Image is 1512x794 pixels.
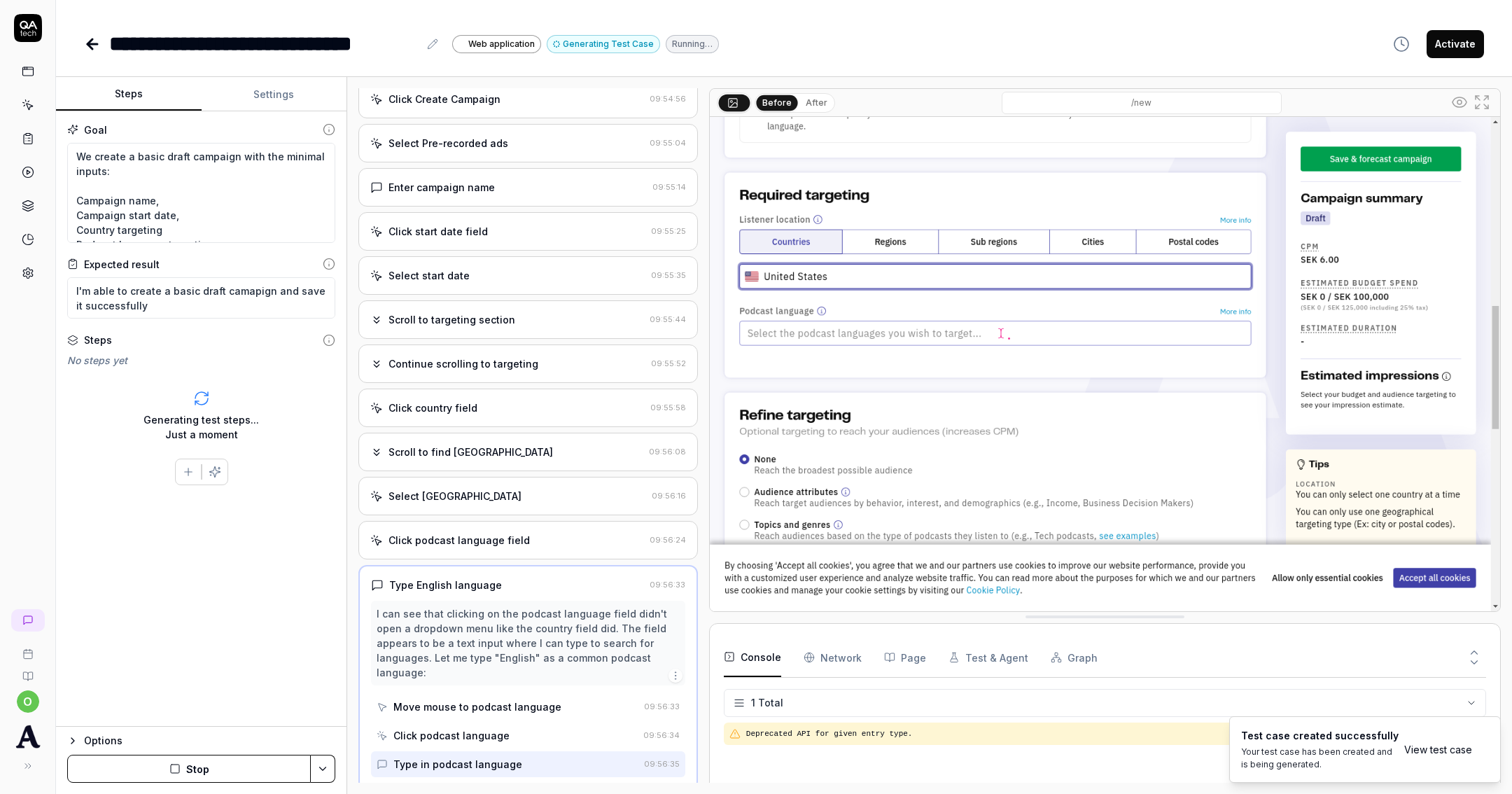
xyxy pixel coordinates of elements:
[800,95,833,111] button: After
[388,401,477,415] div: Click country field
[1385,30,1418,58] button: View version history
[804,638,862,677] button: Network
[371,751,685,777] button: Type in podcast language09:56:35
[202,78,347,111] button: Settings
[644,759,680,769] time: 09:56:35
[1448,91,1471,113] button: Show all interative elements
[84,257,160,272] div: Expected result
[393,757,522,772] div: Type in podcast language
[650,403,686,412] time: 09:55:58
[388,224,488,239] div: Click start date field
[651,226,686,236] time: 09:55:25
[371,723,685,748] button: Click podcast language09:56:34
[377,606,680,680] div: I can see that clicking on the podcast language field didn't open a dropdown menu like the countr...
[393,699,561,714] div: Move mouse to podcast language
[652,182,686,192] time: 09:55:14
[884,638,926,677] button: Page
[651,270,686,280] time: 09:55:35
[643,730,680,740] time: 09:56:34
[67,755,311,783] button: Stop
[388,489,521,503] div: Select [GEOGRAPHIC_DATA]
[1241,728,1399,743] div: Test case created successfully
[67,353,335,368] div: No steps yet
[756,95,797,110] button: Before
[388,268,470,283] div: Select start date
[948,638,1028,677] button: Test & Agent
[650,580,685,590] time: 09:56:33
[15,724,41,749] img: Acast Logo
[6,713,50,752] button: Acast Logo
[468,38,535,50] span: Web application
[393,728,510,743] div: Click podcast language
[143,412,259,442] div: Generating test steps... Just a moment
[388,356,538,371] div: Continue scrolling to targeting
[11,609,45,632] a: New conversation
[1404,742,1472,757] a: View test case
[388,92,500,106] div: Click Create Campaign
[389,578,502,592] div: Type English language
[56,78,202,111] button: Steps
[67,732,335,749] button: Options
[644,702,680,711] time: 09:56:33
[388,180,495,195] div: Enter campaign name
[388,533,530,548] div: Click podcast language field
[1051,638,1098,677] button: Graph
[650,138,686,148] time: 09:55:04
[649,447,686,457] time: 09:56:08
[652,491,686,501] time: 09:56:16
[724,638,781,677] button: Console
[6,637,50,660] a: Book a call with us
[84,333,112,347] div: Steps
[17,690,39,713] button: o
[452,34,541,53] a: Web application
[388,312,515,327] div: Scroll to targeting section
[388,136,508,151] div: Select Pre-recorded ads
[1427,30,1484,58] button: Activate
[746,728,1480,740] pre: Deprecated API for given entry type.
[1471,91,1493,113] button: Open in full screen
[650,94,686,104] time: 09:54:56
[84,123,107,137] div: Goal
[371,694,685,720] button: Move mouse to podcast language09:56:33
[710,117,1500,611] img: Screenshot
[84,732,335,749] div: Options
[1241,746,1399,771] div: Your test case has been created and is being generated.
[547,35,660,53] button: Generating Test Case
[650,314,686,324] time: 09:55:44
[666,35,719,53] div: Running…
[650,535,686,545] time: 09:56:24
[6,660,50,682] a: Documentation
[388,445,553,459] div: Scroll to find [GEOGRAPHIC_DATA]
[651,358,686,368] time: 09:55:52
